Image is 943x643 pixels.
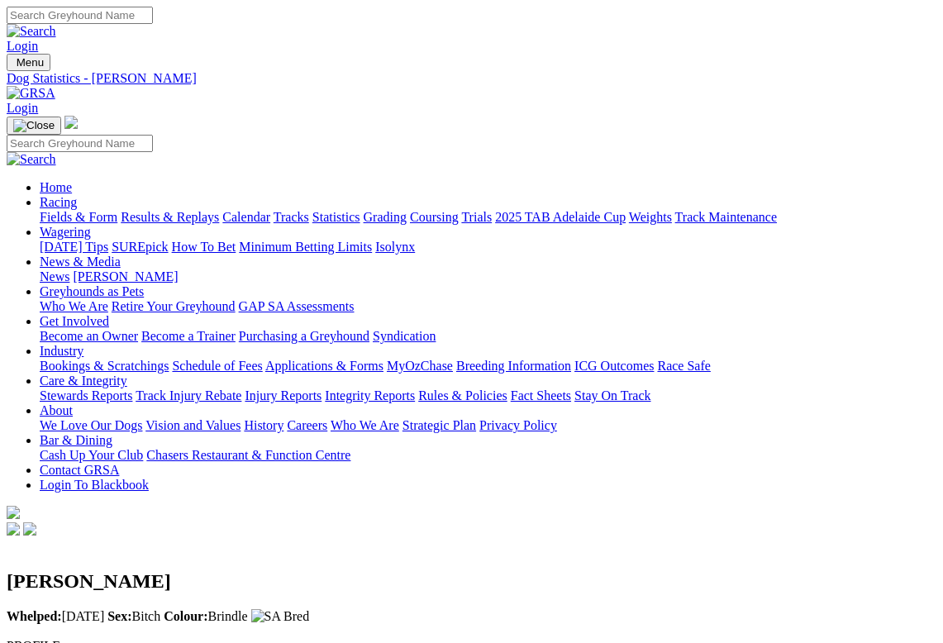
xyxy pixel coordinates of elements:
[40,359,936,374] div: Industry
[657,359,710,373] a: Race Safe
[7,101,38,115] a: Login
[121,210,219,224] a: Results & Replays
[40,329,138,343] a: Become an Owner
[222,210,270,224] a: Calendar
[7,117,61,135] button: Toggle navigation
[245,388,321,402] a: Injury Reports
[7,609,104,623] span: [DATE]
[479,418,557,432] a: Privacy Policy
[375,240,415,254] a: Isolynx
[312,210,360,224] a: Statistics
[136,388,241,402] a: Track Injury Rebate
[40,269,69,283] a: News
[675,210,777,224] a: Track Maintenance
[40,478,149,492] a: Login To Blackbook
[387,359,453,373] a: MyOzChase
[73,269,178,283] a: [PERSON_NAME]
[274,210,309,224] a: Tracks
[40,359,169,373] a: Bookings & Scratchings
[251,609,310,624] img: SA Bred
[64,116,78,129] img: logo-grsa-white.png
[7,152,56,167] img: Search
[107,609,131,623] b: Sex:
[145,418,241,432] a: Vision and Values
[107,609,160,623] span: Bitch
[511,388,571,402] a: Fact Sheets
[629,210,672,224] a: Weights
[141,329,236,343] a: Become a Trainer
[40,388,132,402] a: Stewards Reports
[40,344,83,358] a: Industry
[7,54,50,71] button: Toggle navigation
[456,359,571,373] a: Breeding Information
[172,240,236,254] a: How To Bet
[146,448,350,462] a: Chasers Restaurant & Function Centre
[7,24,56,39] img: Search
[40,329,936,344] div: Get Involved
[40,374,127,388] a: Care & Integrity
[40,448,143,462] a: Cash Up Your Club
[7,506,20,519] img: logo-grsa-white.png
[364,210,407,224] a: Grading
[7,86,55,101] img: GRSA
[13,119,55,132] img: Close
[172,359,262,373] a: Schedule of Fees
[40,240,936,255] div: Wagering
[40,299,936,314] div: Greyhounds as Pets
[40,210,117,224] a: Fields & Form
[402,418,476,432] a: Strategic Plan
[461,210,492,224] a: Trials
[7,570,936,593] h2: [PERSON_NAME]
[495,210,626,224] a: 2025 TAB Adelaide Cup
[112,240,168,254] a: SUREpick
[23,522,36,536] img: twitter.svg
[40,418,142,432] a: We Love Our Dogs
[574,359,654,373] a: ICG Outcomes
[40,433,112,447] a: Bar & Dining
[418,388,507,402] a: Rules & Policies
[40,195,77,209] a: Racing
[17,56,44,69] span: Menu
[40,210,936,225] div: Racing
[164,609,207,623] b: Colour:
[40,418,936,433] div: About
[410,210,459,224] a: Coursing
[40,180,72,194] a: Home
[40,225,91,239] a: Wagering
[7,7,153,24] input: Search
[112,299,236,313] a: Retire Your Greyhound
[40,299,108,313] a: Who We Are
[40,314,109,328] a: Get Involved
[373,329,436,343] a: Syndication
[40,269,936,284] div: News & Media
[40,463,119,477] a: Contact GRSA
[40,448,936,463] div: Bar & Dining
[40,388,936,403] div: Care & Integrity
[7,71,936,86] a: Dog Statistics - [PERSON_NAME]
[239,329,369,343] a: Purchasing a Greyhound
[244,418,283,432] a: History
[7,522,20,536] img: facebook.svg
[287,418,327,432] a: Careers
[164,609,247,623] span: Brindle
[265,359,383,373] a: Applications & Forms
[7,135,153,152] input: Search
[40,403,73,417] a: About
[40,240,108,254] a: [DATE] Tips
[7,609,62,623] b: Whelped:
[331,418,399,432] a: Who We Are
[239,299,355,313] a: GAP SA Assessments
[239,240,372,254] a: Minimum Betting Limits
[325,388,415,402] a: Integrity Reports
[40,255,121,269] a: News & Media
[7,39,38,53] a: Login
[574,388,650,402] a: Stay On Track
[40,284,144,298] a: Greyhounds as Pets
